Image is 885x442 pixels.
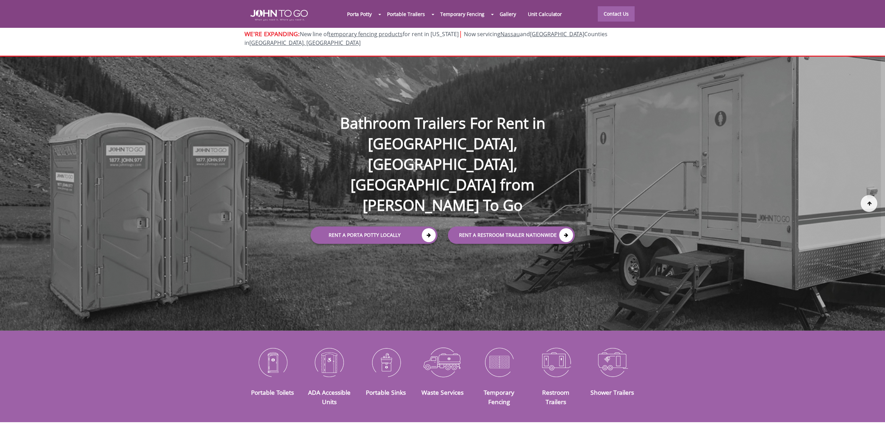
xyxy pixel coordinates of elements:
img: Portable-Sinks-icon_N.png [363,344,409,380]
img: Shower-Trailers-icon_N.png [589,344,636,380]
a: ADA Accessible Units [308,388,351,405]
a: Contact Us [598,6,635,22]
img: Temporary-Fencing-cion_N.png [476,344,522,380]
button: Live Chat [857,414,885,442]
a: Temporary Fencing [484,388,514,405]
a: rent a RESTROOM TRAILER Nationwide [448,226,575,244]
img: Waste-Services-icon_N.png [419,344,466,380]
a: [GEOGRAPHIC_DATA] [530,30,584,38]
a: Unit Calculator [522,7,568,22]
a: Nassau [500,30,520,38]
img: Portable-Toilets-icon_N.png [250,344,296,380]
span: WE'RE EXPANDING: [244,30,300,38]
a: Restroom Trailers [542,388,569,405]
img: ADA-Accessible-Units-icon_N.png [306,344,352,380]
a: Waste Services [421,388,464,396]
img: Restroom-Trailers-icon_N.png [533,344,579,380]
span: | [459,29,462,38]
a: Porta Potty [341,7,378,22]
a: Portable Toilets [251,388,294,396]
span: New line of for rent in [US_STATE] [244,30,608,47]
a: Portable Trailers [381,7,431,22]
a: [GEOGRAPHIC_DATA], [GEOGRAPHIC_DATA] [249,39,361,47]
a: Portable Sinks [366,388,406,396]
img: JOHN to go [250,10,308,21]
a: Shower Trailers [590,388,634,396]
a: Rent a Porta Potty Locally [311,226,437,244]
a: Temporary Fencing [434,7,490,22]
a: temporary fencing products [329,30,403,38]
h1: Bathroom Trailers For Rent in [GEOGRAPHIC_DATA], [GEOGRAPHIC_DATA], [GEOGRAPHIC_DATA] from [PERSO... [304,90,582,216]
a: Gallery [494,7,522,22]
